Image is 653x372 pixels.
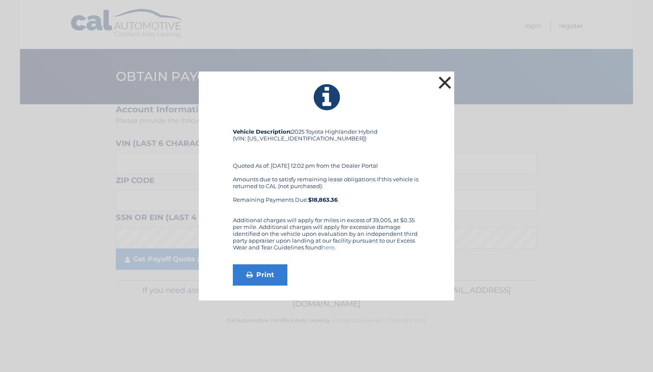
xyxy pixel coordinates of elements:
b: $18,863.36 [308,196,338,203]
a: here [322,244,335,251]
button: × [436,74,453,91]
div: Additional charges will apply for miles in excess of 39,005, at $0.35 per mile. Additional charge... [233,217,420,258]
div: 2025 Toyota Highlander Hybrid (VIN: [US_VEHICLE_IDENTIFICATION_NUMBER]) Quoted As of: [DATE] 12:0... [233,128,420,217]
strong: Vehicle Description: [233,128,292,135]
a: Print [233,264,287,286]
div: Amounts due to satisfy remaining lease obligations if this vehicle is returned to CAL (not purcha... [233,176,420,210]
